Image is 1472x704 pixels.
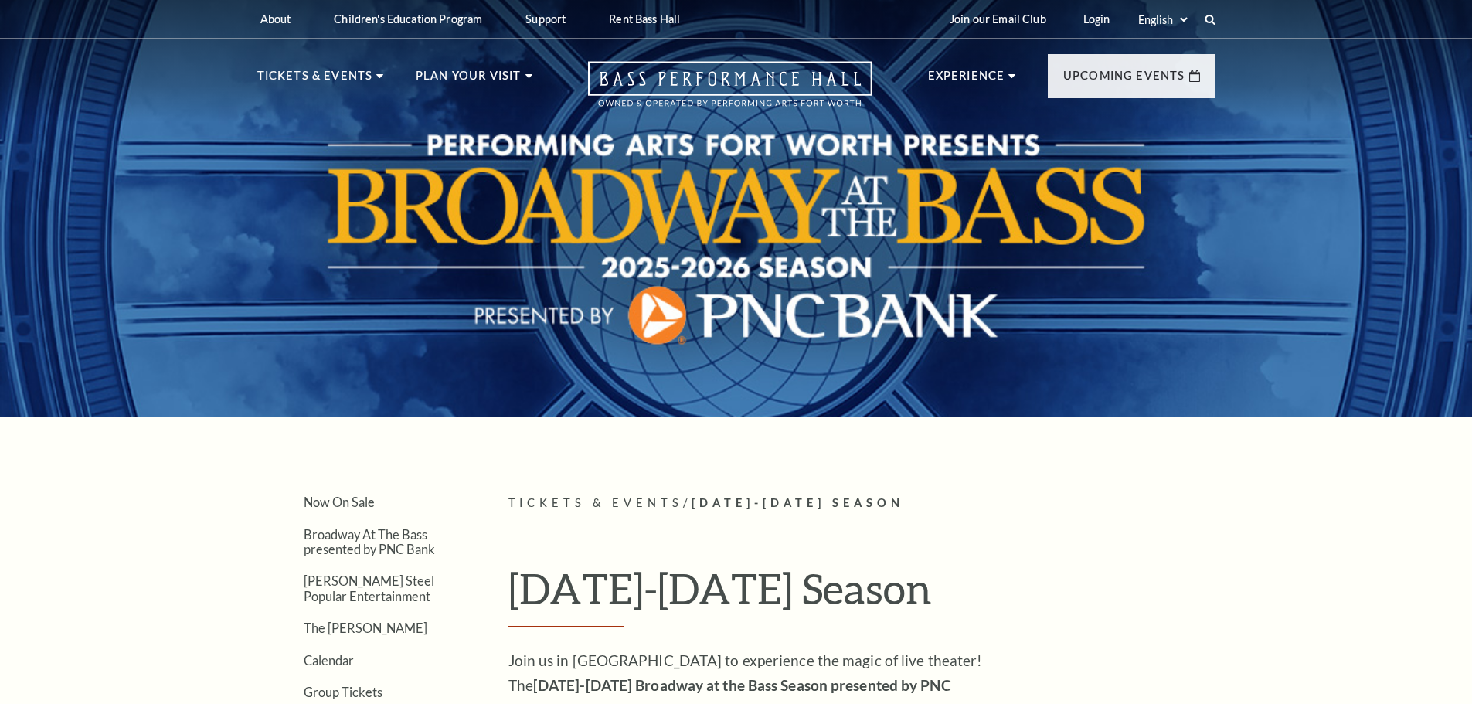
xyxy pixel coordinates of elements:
a: Calendar [304,653,354,668]
a: The [PERSON_NAME] [304,621,427,635]
p: About [260,12,291,26]
p: Experience [928,66,1005,94]
a: Broadway At The Bass presented by PNC Bank [304,527,435,556]
a: Group Tickets [304,685,382,699]
p: Rent Bass Hall [609,12,680,26]
select: Select: [1135,12,1190,27]
span: [DATE]-[DATE] Season [692,496,904,509]
p: Upcoming Events [1063,66,1185,94]
p: Plan Your Visit [416,66,522,94]
p: Children's Education Program [334,12,482,26]
a: [PERSON_NAME] Steel Popular Entertainment [304,573,434,603]
p: Support [525,12,566,26]
p: Tickets & Events [257,66,373,94]
p: / [508,494,1215,513]
span: Tickets & Events [508,496,684,509]
a: Now On Sale [304,495,375,509]
h1: [DATE]-[DATE] Season [508,563,1215,627]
